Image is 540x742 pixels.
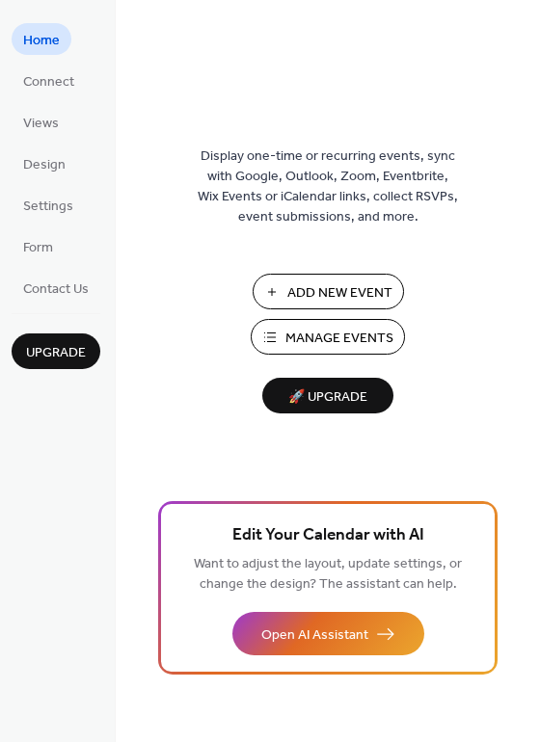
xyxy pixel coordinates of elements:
[274,384,382,411] span: 🚀 Upgrade
[261,625,368,646] span: Open AI Assistant
[253,274,404,309] button: Add New Event
[12,23,71,55] a: Home
[23,72,74,93] span: Connect
[12,333,100,369] button: Upgrade
[26,343,86,363] span: Upgrade
[12,147,77,179] a: Design
[194,551,462,597] span: Want to adjust the layout, update settings, or change the design? The assistant can help.
[12,106,70,138] a: Views
[23,238,53,258] span: Form
[12,189,85,221] a: Settings
[23,279,89,300] span: Contact Us
[23,197,73,217] span: Settings
[262,378,393,413] button: 🚀 Upgrade
[23,114,59,134] span: Views
[12,272,100,304] a: Contact Us
[23,155,66,175] span: Design
[285,329,393,349] span: Manage Events
[287,283,392,304] span: Add New Event
[232,612,424,655] button: Open AI Assistant
[198,146,458,227] span: Display one-time or recurring events, sync with Google, Outlook, Zoom, Eventbrite, Wix Events or ...
[251,319,405,355] button: Manage Events
[23,31,60,51] span: Home
[232,522,424,549] span: Edit Your Calendar with AI
[12,65,86,96] a: Connect
[12,230,65,262] a: Form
